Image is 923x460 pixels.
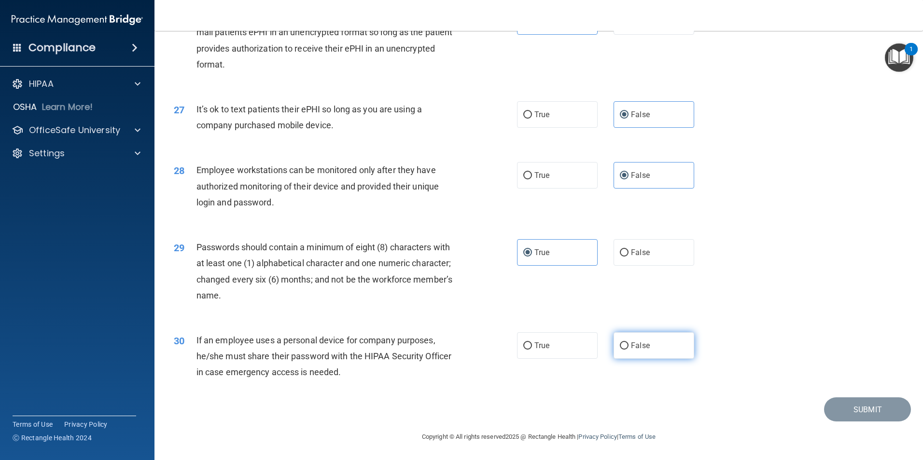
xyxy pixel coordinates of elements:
input: False [620,342,629,350]
a: OfficeSafe University [12,124,140,136]
button: Open Resource Center, 1 new notification [885,43,913,72]
a: Terms of Use [618,433,656,440]
input: True [523,172,532,179]
span: True [534,341,549,350]
input: True [523,342,532,350]
p: OfficeSafe University [29,124,120,136]
img: PMB logo [12,10,143,29]
p: OSHA [13,101,37,113]
span: 29 [174,242,184,254]
button: Submit [824,397,911,422]
input: True [523,111,532,119]
span: It’s ok to text patients their ePHI so long as you are using a company purchased mobile device. [196,104,422,130]
input: False [620,172,629,179]
div: Copyright © All rights reserved 2025 @ Rectangle Health | | [363,421,715,452]
span: False [631,110,650,119]
span: 28 [174,165,184,176]
span: If an employee uses a personal device for company purposes, he/she must share their password with... [196,335,451,377]
a: HIPAA [12,78,140,90]
input: False [620,111,629,119]
span: 30 [174,335,184,347]
span: Even though regular email is not secure, practices are allowed to e-mail patients ePHI in an unen... [196,11,455,69]
span: Ⓒ Rectangle Health 2024 [13,433,92,443]
p: Settings [29,148,65,159]
a: Terms of Use [13,419,53,429]
span: Employee workstations can be monitored only after they have authorized monitoring of their device... [196,165,439,207]
span: 27 [174,104,184,116]
span: Passwords should contain a minimum of eight (8) characters with at least one (1) alphabetical cha... [196,242,452,300]
span: False [631,171,650,180]
input: False [620,249,629,257]
h4: Compliance [28,41,96,54]
p: HIPAA [29,78,54,90]
a: Privacy Policy [64,419,108,429]
a: Settings [12,148,140,159]
input: True [523,249,532,257]
span: False [631,248,650,257]
div: 1 [909,49,913,62]
span: True [534,248,549,257]
span: False [631,341,650,350]
p: Learn More! [42,101,93,113]
a: Privacy Policy [578,433,616,440]
span: True [534,171,549,180]
span: True [534,110,549,119]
